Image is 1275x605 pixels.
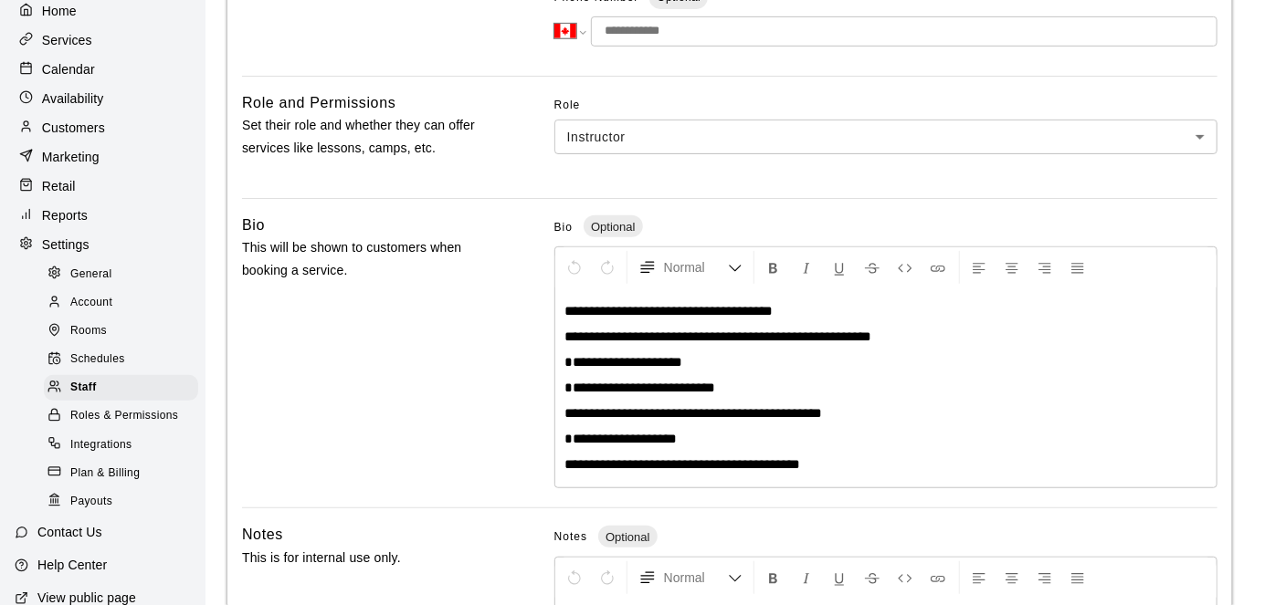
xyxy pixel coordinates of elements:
button: Left Align [964,251,995,284]
button: Format Italics [791,251,822,284]
span: Notes [554,530,587,543]
button: Justify Align [1062,251,1093,284]
p: This is for internal use only. [242,547,496,569]
p: Set their role and whether they can offer services like lessons, camps, etc. [242,114,496,160]
div: Payouts [44,489,198,515]
a: Calendar [15,56,191,83]
a: Schedules [44,346,205,374]
span: Roles & Permissions [70,407,178,425]
button: Undo [559,251,590,284]
a: Settings [15,231,191,258]
span: Optional [584,220,642,234]
p: Services [42,31,92,49]
p: Home [42,2,77,20]
span: Normal [664,568,728,587]
button: Insert Code [890,561,921,594]
a: Services [15,26,191,54]
h6: Bio [242,214,265,237]
button: Center Align [996,561,1027,594]
button: Undo [559,561,590,594]
a: Marketing [15,143,191,171]
button: Formatting Options [631,251,750,284]
button: Justify Align [1062,561,1093,594]
a: Reports [15,202,191,229]
button: Insert Link [922,251,954,284]
a: Retail [15,172,191,200]
p: Help Center [37,556,107,574]
button: Format Strikethrough [857,561,888,594]
a: Payouts [44,487,205,516]
span: General [70,266,112,284]
p: Customers [42,119,105,137]
p: Settings [42,235,90,254]
a: Staff [44,374,205,402]
p: Contact Us [37,523,102,541]
h6: Role and Permissions [242,91,395,115]
span: Plan & Billing [70,464,140,483]
a: Availability [15,85,191,112]
button: Redo [592,561,623,594]
span: Account [70,294,112,312]
p: Retail [42,177,76,195]
a: Integrations [44,431,205,459]
span: Role [554,91,1217,120]
a: Account [44,288,205,317]
div: Rooms [44,318,198,344]
a: General [44,260,205,288]
span: Staff [70,379,97,397]
span: Bio [554,221,573,234]
a: Rooms [44,318,205,346]
span: Payouts [70,493,112,511]
button: Redo [592,251,623,284]
button: Left Align [964,561,995,594]
p: This will be shown to customers when booking a service. [242,236,496,282]
span: Optional [598,530,657,544]
button: Insert Link [922,561,954,594]
span: Normal [664,258,728,276]
span: Schedules [70,350,125,369]
div: Integrations [44,433,198,458]
p: Availability [42,89,104,108]
div: Instructor [554,120,1217,153]
button: Format Bold [758,251,789,284]
div: Account [44,290,198,316]
button: Insert Code [890,251,921,284]
button: Formatting Options [631,561,750,594]
button: Format Italics [791,561,822,594]
h6: Notes [242,523,283,547]
span: Rooms [70,322,107,340]
button: Format Underline [824,561,855,594]
div: General [44,262,198,287]
p: Marketing [42,148,100,166]
div: Roles & Permissions [44,403,198,429]
button: Format Bold [758,561,789,594]
a: Customers [15,114,191,141]
p: Reports [42,206,88,224]
button: Right Align [1029,251,1060,284]
div: Plan & Billing [44,461,198,486]
button: Center Align [996,251,1027,284]
button: Format Strikethrough [857,251,888,284]
div: Schedules [44,347,198,372]
a: Roles & Permissions [44,402,205,431]
button: Right Align [1029,561,1060,594]
button: Format Underline [824,251,855,284]
p: Calendar [42,60,95,78]
span: Integrations [70,436,132,454]
div: Staff [44,375,198,401]
a: Plan & Billing [44,459,205,487]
